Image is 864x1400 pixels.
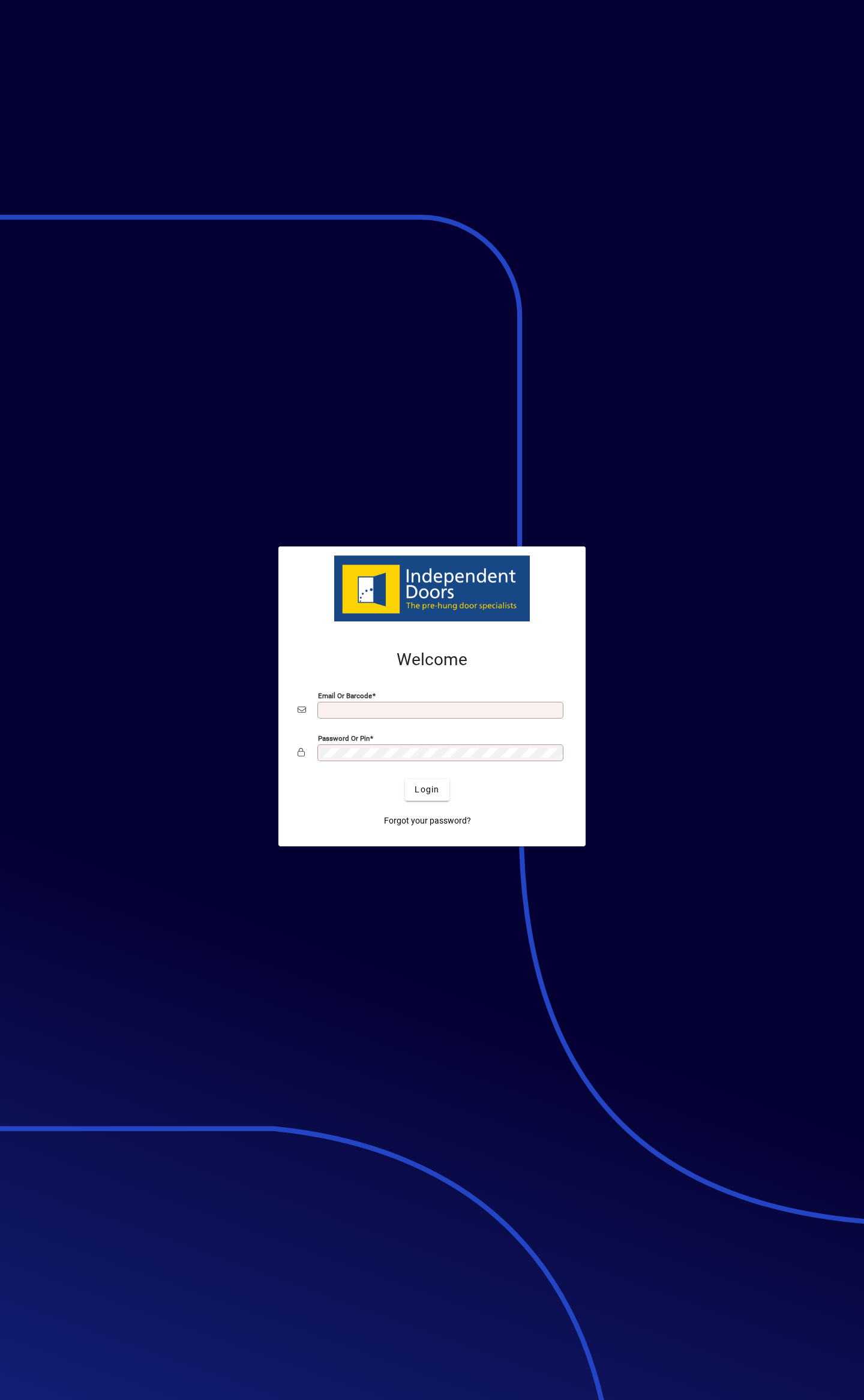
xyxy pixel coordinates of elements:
[318,691,372,699] mat-label: Email or Barcode
[379,810,476,832] a: Forgot your password?
[384,815,471,827] span: Forgot your password?
[415,783,439,796] span: Login
[318,734,370,742] mat-label: Password or Pin
[405,779,449,801] button: Login
[298,650,566,670] h2: Welcome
